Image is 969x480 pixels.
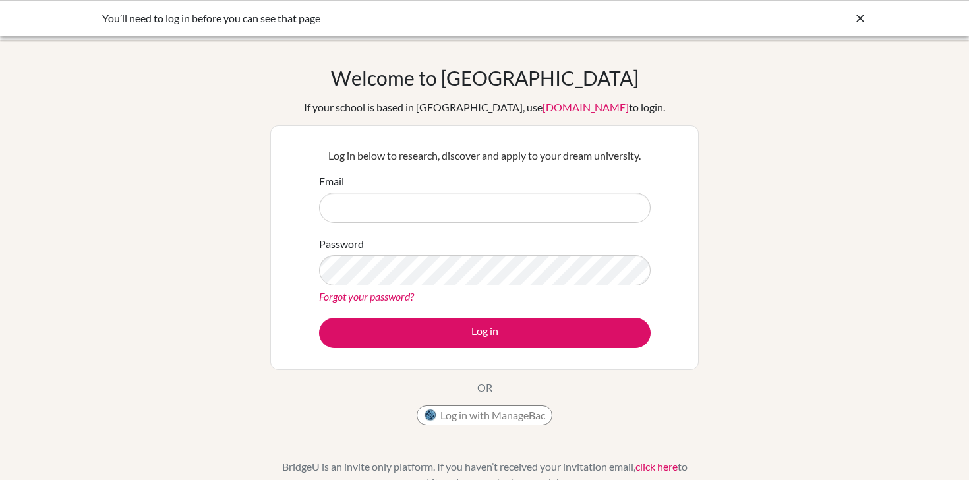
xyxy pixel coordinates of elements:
[331,66,639,90] h1: Welcome to [GEOGRAPHIC_DATA]
[319,290,414,303] a: Forgot your password?
[319,148,651,164] p: Log in below to research, discover and apply to your dream university.
[319,236,364,252] label: Password
[417,405,552,425] button: Log in with ManageBac
[477,380,492,396] p: OR
[543,101,629,113] a: [DOMAIN_NAME]
[319,173,344,189] label: Email
[635,460,678,473] a: click here
[319,318,651,348] button: Log in
[102,11,669,26] div: You’ll need to log in before you can see that page
[304,100,665,115] div: If your school is based in [GEOGRAPHIC_DATA], use to login.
